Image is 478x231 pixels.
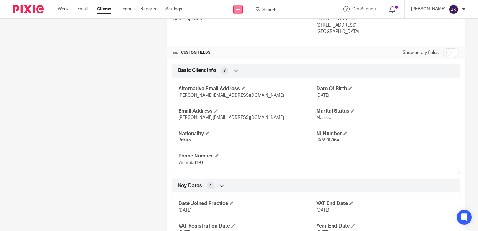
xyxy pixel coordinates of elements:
[173,16,316,22] p: Self-employed
[178,182,202,189] span: Key Dates
[121,6,131,12] a: Team
[140,6,156,12] a: Reports
[77,6,88,12] a: Email
[316,131,454,137] h4: NI Number
[316,200,454,207] h4: VAT End Date
[178,115,284,120] span: [PERSON_NAME][EMAIL_ADDRESS][DOMAIN_NAME]
[316,138,339,142] span: JX590896A
[403,49,439,56] label: Show empty fields
[178,223,316,229] h4: VAT Registration Date
[316,115,331,120] span: Married
[13,5,44,13] img: Pixie
[178,108,316,115] h4: Email Address
[223,68,226,74] span: 7
[178,85,316,92] h4: Alternative Email Address
[178,93,284,98] span: [PERSON_NAME][EMAIL_ADDRESS][DOMAIN_NAME]
[262,8,318,13] input: Search
[316,16,459,22] p: [STREET_ADDRESS]
[411,6,445,12] p: [PERSON_NAME]
[178,67,216,74] span: Basic Client Info
[58,6,68,12] a: Work
[178,200,316,207] h4: Date Joined Practice
[165,6,182,12] a: Settings
[316,223,454,229] h4: Year End Date
[352,7,376,11] span: Get Support
[178,208,191,213] span: [DATE]
[316,85,454,92] h4: Date Of Birth
[316,93,329,98] span: [DATE]
[178,153,316,159] h4: Phone Number
[178,138,191,142] span: British
[97,6,111,12] a: Clients
[178,161,203,165] span: 7818568194
[316,108,454,115] h4: Marital Status
[316,22,459,28] p: [STREET_ADDRESS]
[173,50,316,55] h4: CUSTOM FIELDS
[316,208,329,213] span: [DATE]
[209,182,212,189] span: 4
[449,4,459,14] img: svg%3E
[316,28,459,35] p: [GEOGRAPHIC_DATA]
[178,131,316,137] h4: Nationality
